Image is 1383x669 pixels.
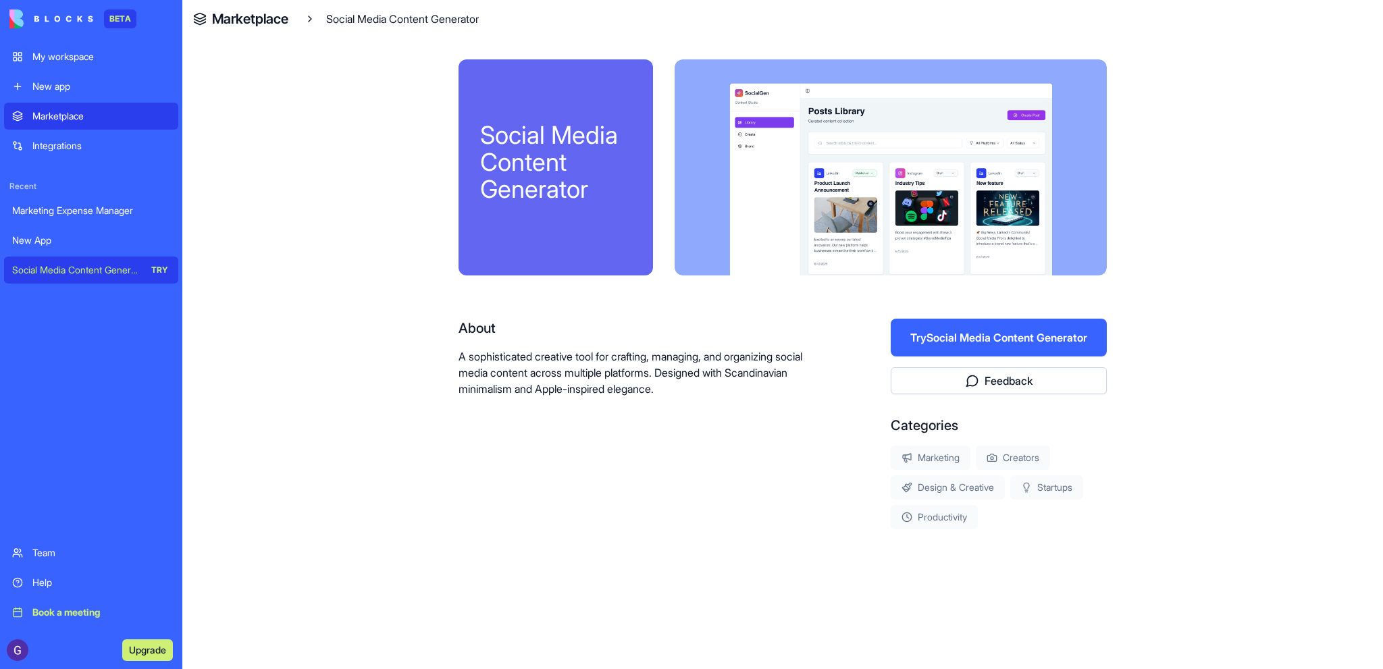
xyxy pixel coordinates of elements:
[891,367,1107,394] button: Feedback
[9,9,93,28] img: logo
[212,9,288,28] a: Marketplace
[891,416,1107,435] div: Categories
[43,442,53,453] button: Gif picker
[122,643,173,656] a: Upgrade
[4,181,178,192] span: Recent
[9,5,34,31] button: go back
[4,227,178,254] a: New App
[149,262,170,278] div: TRY
[305,11,479,27] div: Social Media Content Generator
[4,569,178,596] a: Help
[22,106,211,132] div: Welcome to Blocks 🙌 I'm here if you have any questions!
[12,234,170,247] div: New App
[891,475,1005,500] div: Design & Creative
[66,7,98,17] h1: Shelly
[32,80,170,93] div: New app
[32,546,170,560] div: Team
[22,86,211,99] div: Hey Gill 👋
[32,109,170,123] div: Marketplace
[32,606,170,619] div: Book a meeting
[459,319,804,338] div: About
[459,348,804,397] p: A sophisticated creative tool for crafting, managing, and organizing social media content across ...
[7,639,28,661] img: ACg8ocJoqAXrbsD3jCjcv5DBJX5gsMYeGoJYwPRygSQAGQ5TKsCL3g=s96-c
[891,446,970,470] div: Marketing
[237,5,261,30] div: Close
[4,73,178,100] a: New app
[12,263,139,277] div: Social Media Content Generator
[32,139,170,153] div: Integrations
[11,414,259,437] textarea: Message…
[12,204,170,217] div: Marketing Expense Manager
[32,576,170,589] div: Help
[21,442,32,453] button: Emoji picker
[4,197,178,224] a: Marketing Expense Manager
[4,43,178,70] a: My workspace
[891,319,1107,356] button: TrySocial Media Content Generator
[122,639,173,661] button: Upgrade
[1010,475,1083,500] div: Startups
[66,17,126,30] p: Active 3h ago
[9,9,136,28] a: BETA
[32,50,170,63] div: My workspace
[211,5,237,31] button: Home
[232,437,253,458] button: Send a message…
[11,78,259,170] div: Shelly says…
[11,78,221,140] div: Hey Gill 👋Welcome to Blocks 🙌 I'm here if you have any questions!Shelly • 16m ago
[4,103,178,130] a: Marketplace
[976,446,1050,470] div: Creators
[4,539,178,566] a: Team
[22,143,93,151] div: Shelly • 16m ago
[104,9,136,28] div: BETA
[4,257,178,284] a: Social Media Content GeneratorTRY
[4,599,178,626] a: Book a meeting
[891,505,978,529] div: Productivity
[4,132,178,159] a: Integrations
[64,442,75,453] button: Upload attachment
[480,122,631,203] div: Social Media Content Generator
[38,7,60,29] img: Profile image for Shelly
